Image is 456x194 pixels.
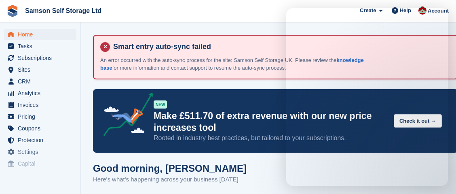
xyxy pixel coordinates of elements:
h1: Good morning, [PERSON_NAME] [93,163,247,174]
a: menu [4,123,76,134]
p: Here's what's happening across your business [DATE] [93,175,247,184]
span: Pricing [18,111,66,122]
span: Home [18,29,66,40]
p: An error occurred with the auto-sync process for the site: Samson Self Storage UK. Please review ... [100,56,383,72]
span: Account [428,7,449,15]
span: Settings [18,146,66,158]
p: Rooted in industry best practices, but tailored to your subscriptions. [154,134,387,143]
span: Capital [18,158,66,169]
span: Tasks [18,41,66,52]
a: menu [4,41,76,52]
div: NEW [154,100,167,109]
span: Help [400,6,411,15]
img: stora-icon-8386f47178a22dfd0bd8f6a31ec36ba5ce8667c1dd55bd0f319d3a0aa187defe.svg [6,5,19,17]
a: menu [4,64,76,75]
span: Create [360,6,376,15]
span: Coupons [18,123,66,134]
iframe: Intercom live chat [286,8,448,186]
a: menu [4,146,76,158]
span: Analytics [18,87,66,99]
a: menu [4,29,76,40]
a: menu [4,134,76,146]
a: menu [4,111,76,122]
span: Subscriptions [18,52,66,64]
a: Samson Self Storage Ltd [22,4,105,17]
span: Sites [18,64,66,75]
span: Invoices [18,99,66,111]
span: Protection [18,134,66,146]
a: menu [4,87,76,99]
a: menu [4,52,76,64]
img: Ian [418,6,426,15]
a: menu [4,158,76,169]
span: CRM [18,76,66,87]
img: price-adjustments-announcement-icon-8257ccfd72463d97f412b2fc003d46551f7dbcb40ab6d574587a9cd5c0d94... [97,93,153,139]
a: menu [4,99,76,111]
a: menu [4,76,76,87]
p: Make £511.70 of extra revenue with our new price increases tool [154,110,387,134]
h4: Smart entry auto-sync failed [110,42,451,51]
